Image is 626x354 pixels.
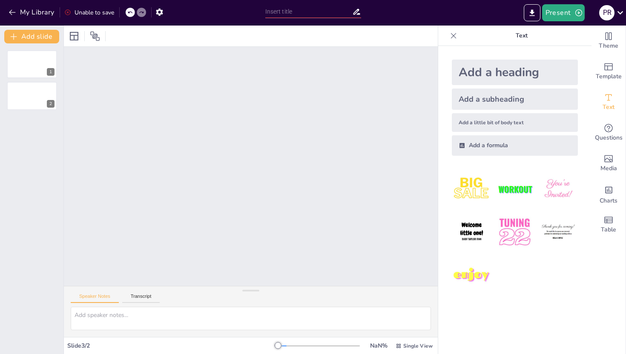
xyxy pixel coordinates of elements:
div: Unable to save [64,9,114,17]
input: Insert title [265,6,352,18]
button: Present [542,4,585,21]
div: Add a heading [452,60,578,85]
div: Get real-time input from your audience [592,117,626,148]
div: Add a table [592,209,626,240]
div: 2 [47,100,55,108]
div: 1 [47,68,55,76]
span: Text [603,103,615,112]
img: 3.jpeg [538,169,578,209]
img: 2.jpeg [495,169,534,209]
div: Add a little bit of body text [452,113,578,132]
img: 4.jpeg [452,212,491,252]
div: NaN % [368,342,389,350]
span: Template [596,72,622,81]
img: 5.jpeg [495,212,534,252]
p: Text [460,26,583,46]
span: Theme [599,41,618,51]
span: Charts [600,196,617,206]
span: Table [601,225,616,234]
img: 1.jpeg [452,169,491,209]
img: 7.jpeg [452,256,491,295]
span: Questions [595,133,623,143]
span: Single View [403,343,433,349]
div: Slide 3 / 2 [67,342,278,350]
button: Export to PowerPoint [524,4,540,21]
div: 1 [7,50,57,78]
button: Add slide [4,30,59,43]
div: Add a subheading [452,88,578,110]
div: Add ready made slides [592,56,626,87]
div: 2 [7,82,57,110]
div: Layout [67,29,81,43]
button: Speaker Notes [71,294,119,303]
div: Change the overall theme [592,26,626,56]
div: Add a formula [452,135,578,156]
div: P R [599,5,615,20]
button: My Library [6,6,58,19]
div: Add images, graphics, shapes or video [592,148,626,179]
div: Add charts and graphs [592,179,626,209]
div: Add text boxes [592,87,626,117]
img: 6.jpeg [538,212,578,252]
span: Media [600,164,617,173]
button: P R [599,4,615,21]
button: Transcript [122,294,160,303]
span: Position [90,31,100,41]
